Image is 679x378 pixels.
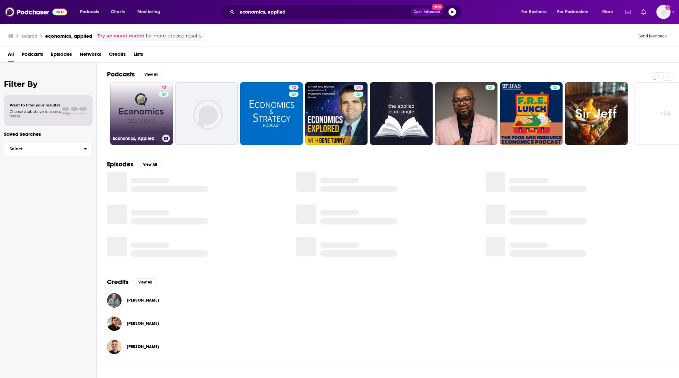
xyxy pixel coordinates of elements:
a: Show notifications dropdown [623,6,634,17]
img: Podchaser - Follow, Share and Rate Podcasts [5,6,67,18]
a: Try an exact match [97,32,144,40]
a: 42 [240,82,303,145]
p: Saved Searches [4,131,93,137]
a: Charts [107,7,129,17]
span: 42 [291,85,296,91]
span: More [602,7,613,16]
button: Alejandro GanimianAlejandro Ganimian [107,336,669,357]
h2: Episodes [107,160,133,168]
a: Episodes [51,49,72,62]
span: [PERSON_NAME] [127,298,159,303]
a: David Cutler [127,321,159,326]
h3: Search [21,33,37,39]
h2: Podcasts [107,70,135,78]
span: Select [4,147,79,151]
a: Credits [109,49,126,62]
span: 43 [162,85,166,91]
span: Monitoring [137,7,160,16]
button: open menu [517,7,555,17]
a: Alejandro Ganimian [127,344,159,349]
span: Open Advanced [414,10,440,14]
button: View All [134,278,157,286]
span: [PERSON_NAME] [127,321,159,326]
a: 43 [159,85,169,90]
h3: Economics, Applied [113,136,160,141]
span: Logged in as angelahattar [656,5,671,19]
a: All [8,49,14,62]
a: EpisodesView All [107,160,162,168]
span: [PERSON_NAME] [127,344,159,349]
span: for more precise results [146,32,202,40]
button: open menu [553,7,598,17]
button: open menu [598,7,621,17]
a: Andrew Novakovic [127,298,159,303]
a: 54 [305,82,368,145]
img: Alejandro Ganimian [107,340,122,354]
a: 42 [289,85,299,90]
span: Choose a tab above to access filters. [10,109,61,118]
div: Search podcasts, credits, & more... [225,5,468,19]
span: Charts [111,7,125,16]
a: Podcasts [22,49,43,62]
button: View All [139,161,162,168]
button: David CutlerDavid Cutler [107,313,669,334]
a: Lists [133,49,143,62]
span: For Business [521,7,547,16]
img: Andrew Novakovic [107,293,122,308]
a: 54 [354,85,363,90]
img: David Cutler [107,316,122,331]
h2: Credits [107,278,129,286]
button: View All [140,71,163,78]
button: Send feedback [636,33,669,39]
a: Show notifications dropdown [639,6,649,17]
span: For Podcasters [557,7,588,16]
button: Show profile menu [656,5,671,19]
h3: economics, applied [45,33,92,39]
input: Search podcasts, credits, & more... [237,7,411,17]
span: New [432,4,443,10]
svg: Add a profile image [665,5,671,10]
span: 54 [356,85,361,91]
a: 43Economics, Applied [110,82,173,145]
button: Select [4,142,93,156]
span: Podcasts [80,7,99,16]
button: Open AdvancedNew [411,8,443,16]
button: open menu [133,7,169,17]
a: CreditsView All [107,278,157,286]
h2: Filter By [4,79,93,89]
button: Andrew NovakovicAndrew Novakovic [107,290,669,311]
a: PodcastsView All [107,70,163,78]
span: Want to filter your results? [10,103,61,107]
button: open menu [75,7,107,17]
img: User Profile [656,5,671,19]
a: Networks [80,49,101,62]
